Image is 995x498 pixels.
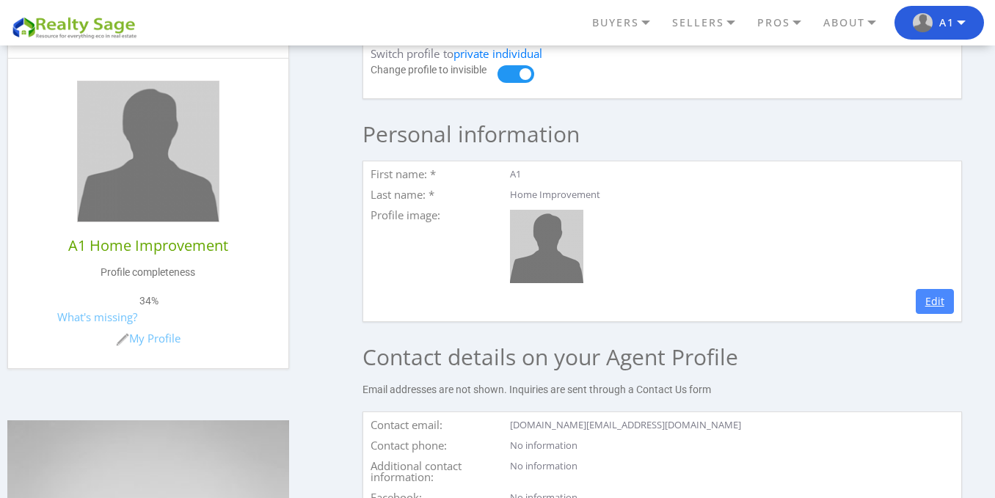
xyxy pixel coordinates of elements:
a: SELLERS [668,10,754,35]
img: RS user logo [913,13,933,33]
div: Domain Overview [56,87,131,96]
div: [DOMAIN_NAME][EMAIL_ADDRESS][DOMAIN_NAME] [506,420,953,431]
div: A1 [506,169,953,180]
a: Edit [916,289,954,314]
div: Home Improvement [506,189,953,201]
h2: Personal information [362,114,961,155]
div: No information [506,440,953,452]
a: private individual [453,46,542,61]
div: Contact email: [371,420,503,434]
a: PROS [754,10,820,35]
a: What's missing? [57,310,137,324]
p: Profile completeness [30,266,266,280]
img: website_grey.svg [23,38,35,50]
a: ABOUT [820,10,894,35]
p: Change profile to invisible [371,63,498,78]
div: Domain: [DOMAIN_NAME] [38,38,161,50]
a: BUYERS [588,10,668,35]
div: Contact phone: [371,440,503,455]
span: 34% [139,294,158,309]
p: Email addresses are not shown. Inquiries are sent through a Contact Us form [362,383,961,398]
div: Profile image: [371,210,503,224]
div: No information [506,461,953,472]
img: logo_orange.svg [23,23,35,35]
div: Last name: * [371,189,503,204]
h2: Contact details on your Agent Profile [362,337,961,378]
img: tab_keywords_by_traffic_grey.svg [146,85,158,97]
h6: A1 Home Improvement [30,237,266,255]
a: My Profile [116,331,181,345]
div: v 4.0.25 [41,23,72,35]
button: RS user logo A1 [894,6,984,40]
div: Additional contact information: [371,461,503,486]
img: A1 Home Improvement [510,210,583,283]
div: First name: * [371,169,503,183]
img: tab_domain_overview_orange.svg [40,85,51,97]
img: REALTY SAGE [11,15,143,40]
div: Keywords by Traffic [162,87,247,96]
